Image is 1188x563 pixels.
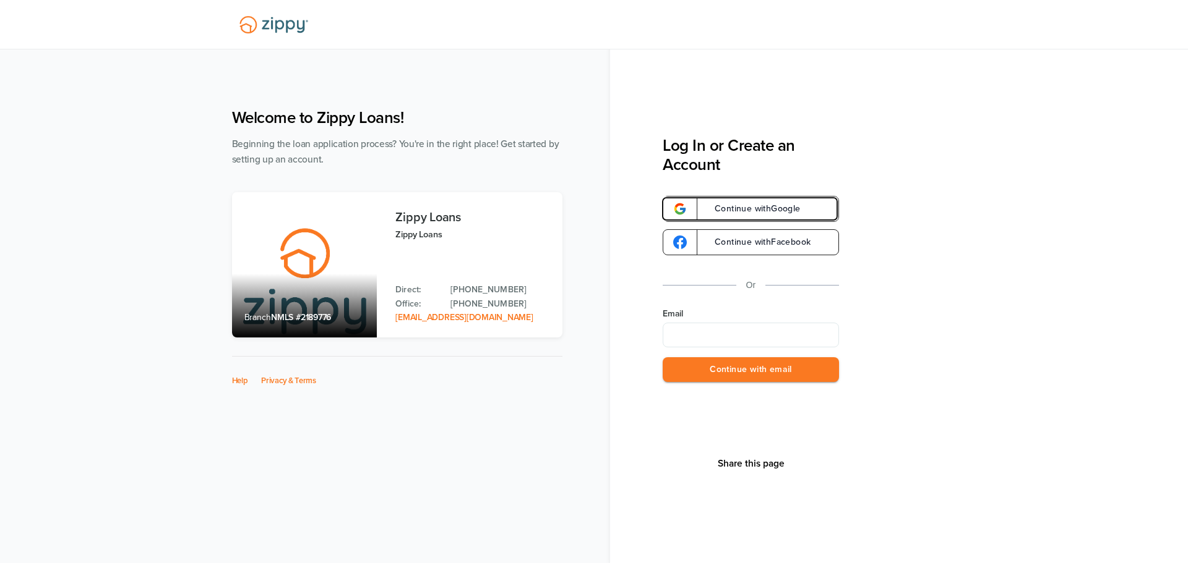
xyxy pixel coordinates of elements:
span: Continue with Facebook [702,238,811,247]
p: Or [746,277,756,293]
p: Zippy Loans [395,227,549,242]
a: google-logoContinue withGoogle [663,196,839,222]
a: Office Phone: 512-975-2947 [450,297,549,311]
a: Privacy & Terms [261,376,316,386]
p: Direct: [395,283,438,297]
a: Help [232,376,248,386]
button: Continue with email [663,357,839,383]
a: Direct Phone: 512-975-2947 [450,283,549,297]
span: Continue with Google [702,205,801,213]
h3: Log In or Create an Account [663,136,839,174]
button: Share This Page [714,457,788,470]
input: Email Address [663,323,839,347]
h1: Welcome to Zippy Loans! [232,108,562,127]
a: google-logoContinue withFacebook [663,229,839,255]
a: Email Address: zippyguide@zippymh.com [395,312,533,323]
img: google-logo [673,235,687,249]
p: Office: [395,297,438,311]
span: NMLS #2189776 [271,312,331,323]
span: Branch [244,312,272,323]
label: Email [663,308,839,320]
img: Lender Logo [232,11,316,39]
h3: Zippy Loans [395,211,549,224]
img: google-logo [673,202,687,216]
span: Beginning the loan application process? You're in the right place! Get started by setting up an a... [232,138,559,165]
